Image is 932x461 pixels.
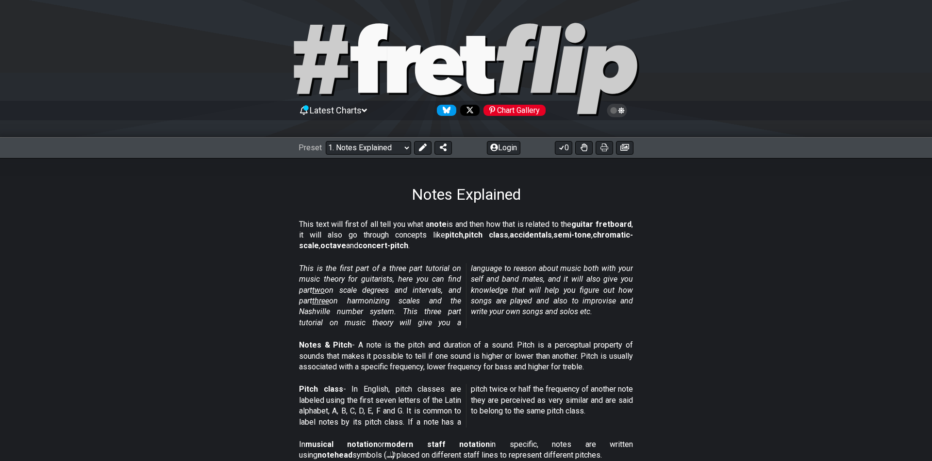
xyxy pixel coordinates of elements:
strong: notehead [317,450,352,460]
p: This text will first of all tell you what a is and then how that is related to the , it will also... [299,219,633,252]
strong: accidentals [510,230,552,239]
a: Follow #fretflip at Bluesky [433,105,456,116]
button: Toggle Dexterity for all fretkits [575,141,593,155]
strong: pitch [445,230,463,239]
button: Login [487,141,520,155]
button: Share Preset [434,141,452,155]
strong: modern staff notation [384,440,490,449]
button: Edit Preset [414,141,432,155]
p: In or in specific, notes are written using symbols (𝅝 𝅗𝅥 𝅘𝅥 𝅘𝅥𝅮) placed on different staff lines to r... [299,439,633,461]
span: Latest Charts [310,105,362,115]
button: 0 [555,141,572,155]
p: - In English, pitch classes are labeled using the first seven letters of the Latin alphabet, A, B... [299,384,633,428]
strong: concert-pitch [358,241,408,250]
span: three [312,296,329,305]
strong: octave [320,241,346,250]
strong: Pitch class [299,384,343,394]
button: Print [596,141,613,155]
strong: Notes & Pitch [299,340,352,350]
button: Create image [616,141,633,155]
span: Preset [299,143,322,152]
div: Chart Gallery [483,105,546,116]
strong: note [430,220,447,229]
select: Preset [326,141,411,155]
strong: pitch class [465,230,508,239]
a: #fretflip at Pinterest [480,105,546,116]
a: Follow #fretflip at X [456,105,480,116]
h1: Notes Explained [412,185,521,204]
strong: semi-tone [553,230,591,239]
span: two [312,286,325,295]
span: Toggle light / dark theme [612,106,623,115]
strong: musical notation [305,440,378,449]
strong: guitar fretboard [571,220,632,229]
p: - A note is the pitch and duration of a sound. Pitch is a perceptual property of sounds that make... [299,340,633,372]
em: This is the first part of a three part tutorial on music theory for guitarists, here you can find... [299,264,633,327]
